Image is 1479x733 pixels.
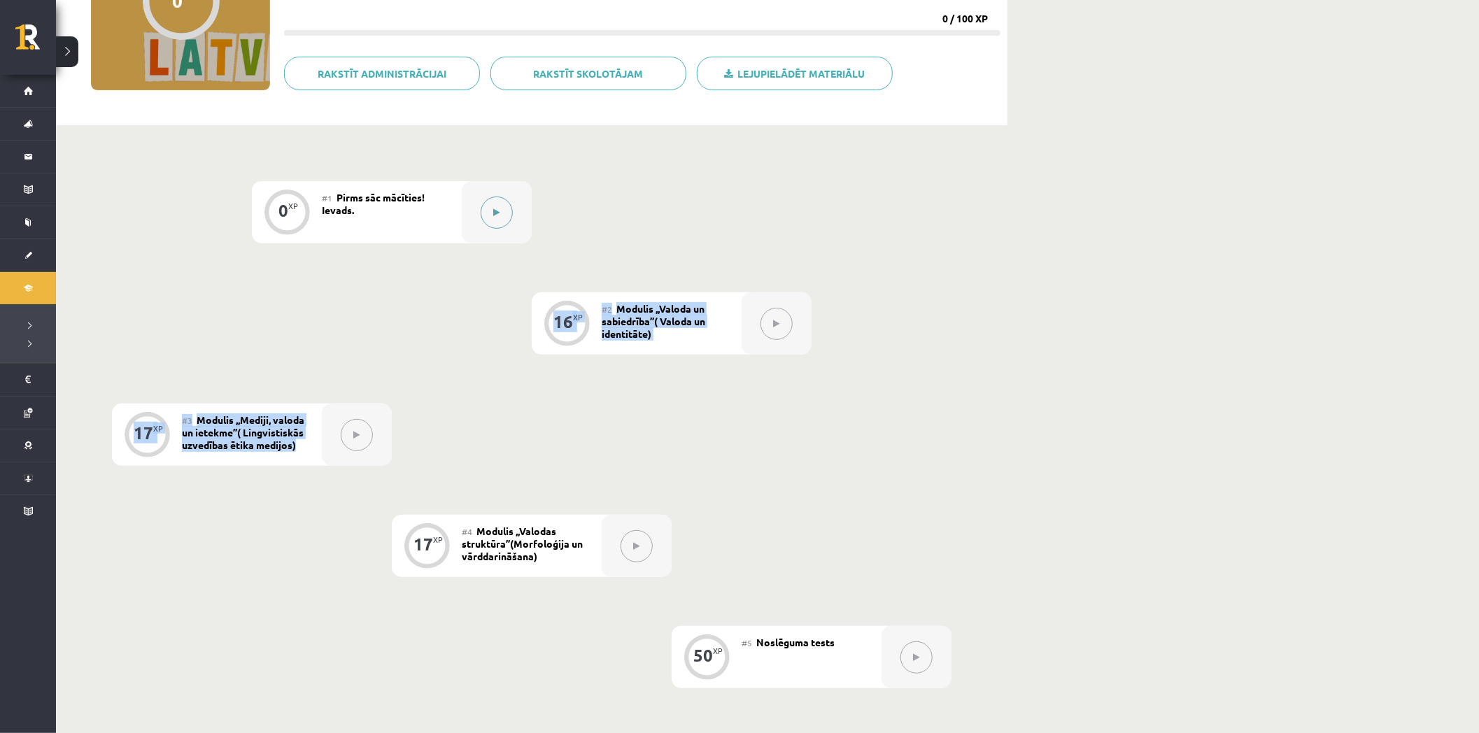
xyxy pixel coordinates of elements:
a: Rakstīt skolotājam [490,57,686,90]
a: Rakstīt administrācijai [284,57,480,90]
span: #2 [602,304,612,315]
div: 17 [413,538,433,550]
span: Pirms sāc mācīties! Ievads. [322,191,425,216]
span: #3 [182,415,192,426]
span: Modulis ,,Valodas struktūra’’(Morfoloģija un vārddarināšana) [462,525,583,562]
span: Noslēguma tests [756,636,835,648]
span: Modulis ,,Mediji, valoda un ietekme’’( Lingvistiskās uzvedības ētika medijos) [182,413,304,451]
span: #4 [462,526,472,537]
a: Lejupielādēt materiālu [697,57,893,90]
span: #5 [742,637,752,648]
div: XP [713,647,723,655]
span: #1 [322,192,332,204]
div: XP [573,313,583,321]
div: XP [288,202,298,210]
span: Modulis ,,Valoda un sabiedrība’’( Valoda un identitāte) [602,302,705,340]
div: XP [433,536,443,543]
div: 17 [134,427,153,439]
div: XP [153,425,163,432]
div: 50 [693,649,713,662]
div: 16 [553,315,573,328]
div: 0 [278,204,288,217]
a: Rīgas 1. Tālmācības vidusskola [15,24,56,59]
